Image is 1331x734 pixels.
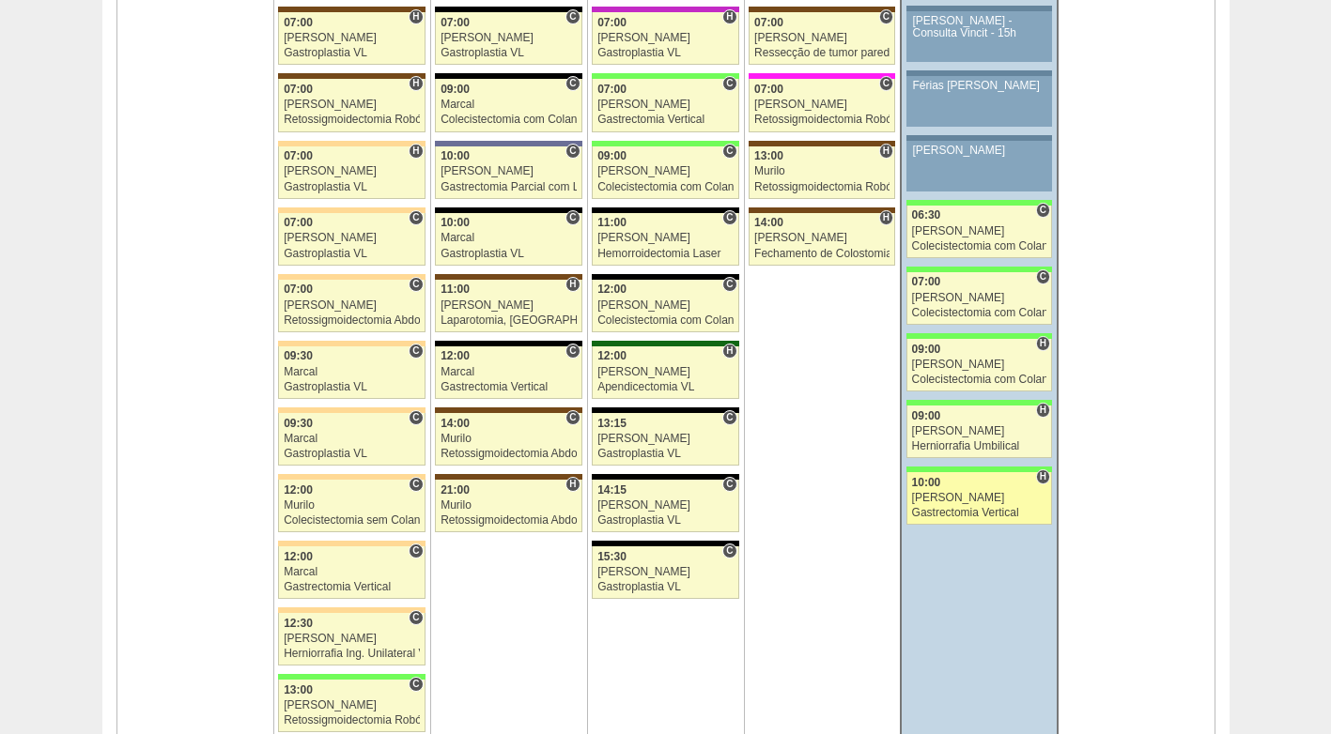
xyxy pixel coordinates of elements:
[722,410,736,425] span: Consultório
[754,83,783,96] span: 07:00
[284,683,313,696] span: 13:00
[278,607,425,613] div: Key: Bartira
[597,47,734,59] div: Gastroplastia VL
[284,550,313,563] span: 12:00
[597,483,627,497] span: 14:15
[597,566,734,578] div: [PERSON_NAME]
[754,32,890,44] div: [PERSON_NAME]
[435,346,581,399] a: C 12:00 Marcal Gastrectomia Vertical
[722,477,736,492] span: Consultório
[284,165,420,177] div: [PERSON_NAME]
[278,207,425,213] div: Key: Bartira
[284,514,420,527] div: Colecistectomia sem Colangiografia VL
[435,141,581,146] div: Key: Vila Nova Star
[441,248,577,260] div: Gastroplastia VL
[906,339,1052,391] a: H 09:00 [PERSON_NAME] Colecistectomia com Colangiografia VL
[565,210,580,225] span: Consultório
[592,541,738,546] div: Key: Blanc
[597,366,734,378] div: [PERSON_NAME]
[749,213,895,266] a: H 14:00 [PERSON_NAME] Fechamento de Colostomia ou Enterostomia
[592,146,738,199] a: C 09:00 [PERSON_NAME] Colecistectomia com Colangiografia VL
[409,410,423,425] span: Consultório
[278,274,425,280] div: Key: Bartira
[754,248,890,260] div: Fechamento de Colostomia ou Enterostomia
[284,349,313,362] span: 09:30
[284,483,313,497] span: 12:00
[912,292,1047,304] div: [PERSON_NAME]
[912,440,1047,452] div: Herniorrafia Umbilical
[565,76,580,91] span: Consultório
[435,474,581,480] div: Key: Santa Joana
[754,216,783,229] span: 14:00
[409,477,423,492] span: Consultório
[906,267,1052,272] div: Key: Brasil
[284,283,313,296] span: 07:00
[754,165,890,177] div: Murilo
[278,346,425,399] a: C 09:30 Marcal Gastroplastia VL
[754,16,783,29] span: 07:00
[284,714,420,726] div: Retossigmoidectomia Robótica
[592,207,738,213] div: Key: Blanc
[597,349,627,362] span: 12:00
[592,480,738,532] a: C 14:15 [PERSON_NAME] Gastroplastia VL
[441,314,577,327] div: Laparotomia, [GEOGRAPHIC_DATA], Drenagem, Bridas VL
[284,32,420,44] div: [PERSON_NAME]
[284,99,420,111] div: [PERSON_NAME]
[592,413,738,466] a: C 13:15 [PERSON_NAME] Gastroplastia VL
[906,200,1052,206] div: Key: Brasil
[284,617,313,630] span: 12:30
[912,507,1047,519] div: Gastrectomia Vertical
[1036,403,1050,418] span: Hospital
[565,277,580,292] span: Hospital
[592,73,738,79] div: Key: Brasil
[906,405,1052,458] a: H 09:00 [PERSON_NAME] Herniorrafia Umbilical
[435,12,581,65] a: C 07:00 [PERSON_NAME] Gastroplastia VL
[749,73,895,79] div: Key: Pro Matre
[906,141,1052,191] a: [PERSON_NAME]
[284,181,420,193] div: Gastroplastia VL
[435,213,581,266] a: C 10:00 Marcal Gastroplastia VL
[754,181,890,193] div: Retossigmoidectomia Robótica
[1036,269,1050,284] span: Consultório
[906,472,1052,525] a: H 10:00 [PERSON_NAME] Gastrectomia Vertical
[597,433,734,445] div: [PERSON_NAME]
[754,114,890,126] div: Retossigmoidectomia Robótica
[749,7,895,12] div: Key: Santa Joana
[409,677,423,692] span: Consultório
[565,144,580,159] span: Consultório
[597,581,734,593] div: Gastroplastia VL
[906,333,1052,339] div: Key: Brasil
[912,374,1047,386] div: Colecistectomia com Colangiografia VL
[284,314,420,327] div: Retossigmoidectomia Abdominal VL
[592,280,738,332] a: C 12:00 [PERSON_NAME] Colecistectomia com Colangiografia VL
[912,425,1047,437] div: [PERSON_NAME]
[441,114,577,126] div: Colecistectomia com Colangiografia VL
[284,433,420,445] div: Marcal
[597,216,627,229] span: 11:00
[749,12,895,65] a: C 07:00 [PERSON_NAME] Ressecção de tumor parede abdominal pélvica
[597,232,734,244] div: [PERSON_NAME]
[592,7,738,12] div: Key: Maria Braido
[409,144,423,159] span: Hospital
[284,216,313,229] span: 07:00
[749,79,895,131] a: C 07:00 [PERSON_NAME] Retossigmoidectomia Robótica
[912,409,941,422] span: 09:00
[441,16,470,29] span: 07:00
[409,610,423,625] span: Consultório
[278,341,425,346] div: Key: Bartira
[879,9,893,24] span: Consultório
[722,9,736,24] span: Hospital
[906,70,1052,76] div: Key: Aviso
[278,680,425,732] a: C 13:00 [PERSON_NAME] Retossigmoidectomia Robótica
[912,225,1047,237] div: [PERSON_NAME]
[1036,336,1050,351] span: Hospital
[597,99,734,111] div: [PERSON_NAME]
[441,83,470,96] span: 09:00
[912,359,1047,371] div: [PERSON_NAME]
[754,149,783,162] span: 13:00
[565,410,580,425] span: Consultório
[1036,203,1050,218] span: Consultório
[597,16,627,29] span: 07:00
[441,299,577,312] div: [PERSON_NAME]
[284,248,420,260] div: Gastroplastia VL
